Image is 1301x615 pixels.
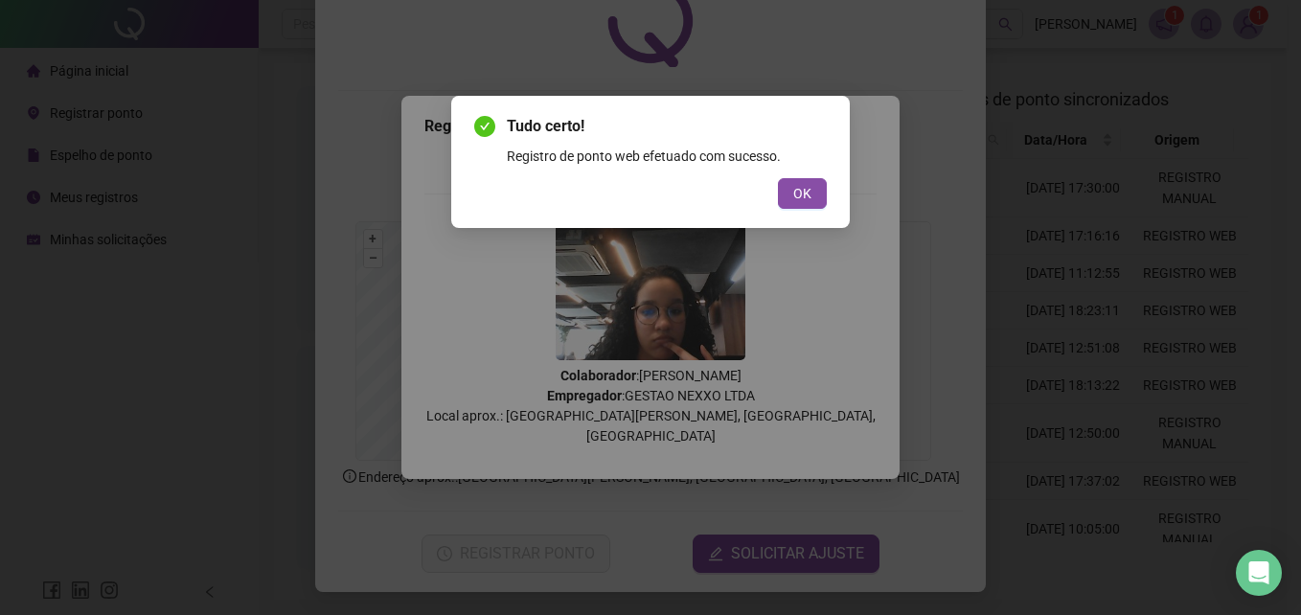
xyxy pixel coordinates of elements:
[1236,550,1282,596] div: Open Intercom Messenger
[507,146,827,167] div: Registro de ponto web efetuado com sucesso.
[793,183,811,204] span: OK
[778,178,827,209] button: OK
[507,115,827,138] span: Tudo certo!
[474,116,495,137] span: check-circle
